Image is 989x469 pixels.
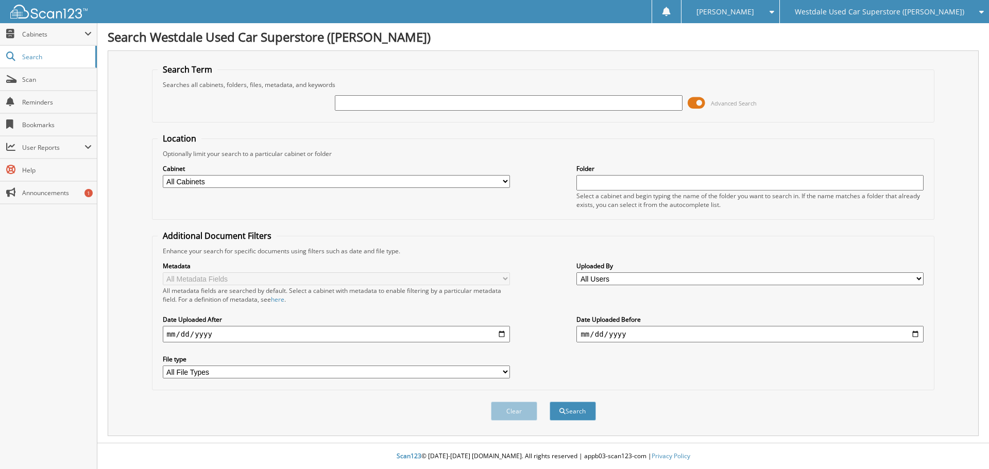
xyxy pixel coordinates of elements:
button: Search [550,402,596,421]
span: Reminders [22,98,92,107]
button: Clear [491,402,537,421]
label: Metadata [163,262,510,270]
span: Search [22,53,90,61]
label: Uploaded By [576,262,924,270]
label: Date Uploaded After [163,315,510,324]
div: Searches all cabinets, folders, files, metadata, and keywords [158,80,929,89]
div: 1 [84,189,93,197]
span: Cabinets [22,30,84,39]
div: Enhance your search for specific documents using filters such as date and file type. [158,247,929,255]
legend: Search Term [158,64,217,75]
div: All metadata fields are searched by default. Select a cabinet with metadata to enable filtering b... [163,286,510,304]
h1: Search Westdale Used Car Superstore ([PERSON_NAME]) [108,28,979,45]
span: Bookmarks [22,120,92,129]
img: scan123-logo-white.svg [10,5,88,19]
input: start [163,326,510,342]
span: User Reports [22,143,84,152]
span: Help [22,166,92,175]
span: Westdale Used Car Superstore ([PERSON_NAME]) [795,9,964,15]
span: Scan [22,75,92,84]
a: here [271,295,284,304]
span: Announcements [22,188,92,197]
label: File type [163,355,510,363]
div: © [DATE]-[DATE] [DOMAIN_NAME]. All rights reserved | appb03-scan123-com | [97,444,989,469]
div: Select a cabinet and begin typing the name of the folder you want to search in. If the name match... [576,192,924,209]
label: Folder [576,164,924,173]
label: Cabinet [163,164,510,173]
a: Privacy Policy [652,451,690,460]
legend: Additional Document Filters [158,230,277,241]
div: Optionally limit your search to a particular cabinet or folder [158,149,929,158]
span: Scan123 [397,451,421,460]
span: [PERSON_NAME] [696,9,754,15]
input: end [576,326,924,342]
legend: Location [158,133,201,144]
label: Date Uploaded Before [576,315,924,324]
span: Advanced Search [711,99,757,107]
